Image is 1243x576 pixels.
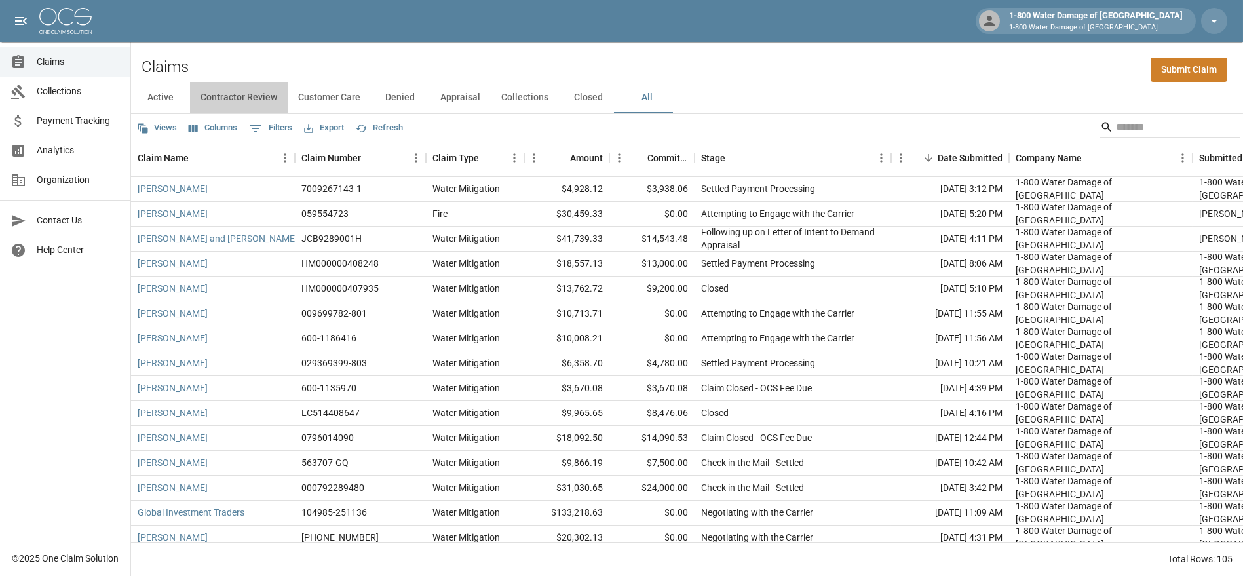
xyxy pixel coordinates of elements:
[185,118,240,138] button: Select columns
[432,282,500,295] div: Water Mitigation
[1016,375,1186,401] div: 1-800 Water Damage of Athens
[37,55,120,69] span: Claims
[432,332,500,345] div: Water Mitigation
[1016,300,1186,326] div: 1-800 Water Damage of Athens
[701,282,729,295] div: Closed
[138,282,208,295] a: [PERSON_NAME]
[609,326,695,351] div: $0.00
[701,182,815,195] div: Settled Payment Processing
[142,58,189,77] h2: Claims
[891,252,1009,277] div: [DATE] 8:06 AM
[701,531,813,544] div: Negotiating with the Carrier
[524,501,609,526] div: $133,218.63
[524,451,609,476] div: $9,866.19
[37,85,120,98] span: Collections
[891,526,1009,550] div: [DATE] 4:31 PM
[524,277,609,301] div: $13,762.72
[701,381,812,394] div: Claim Closed - OCS Fee Due
[301,356,367,370] div: 029369399-803
[609,202,695,227] div: $0.00
[301,332,356,345] div: 600-1186416
[301,182,362,195] div: 7009267143-1
[39,8,92,34] img: ocs-logo-white-transparent.png
[609,401,695,426] div: $8,476.06
[1016,201,1186,227] div: 1-800 Water Damage of Athens
[301,140,361,176] div: Claim Number
[938,140,1003,176] div: Date Submitted
[609,140,695,176] div: Committed Amount
[1016,400,1186,426] div: 1-800 Water Damage of Athens
[1016,140,1082,176] div: Company Name
[1016,450,1186,476] div: 1-800 Water Damage of Athens
[432,431,500,444] div: Water Mitigation
[891,140,1009,176] div: Date Submitted
[524,476,609,501] div: $31,030.65
[505,148,524,168] button: Menu
[138,406,208,419] a: [PERSON_NAME]
[1016,499,1186,526] div: 1-800 Water Damage of Athens
[301,118,347,138] button: Export
[138,531,208,544] a: [PERSON_NAME]
[701,506,813,519] div: Negotiating with the Carrier
[406,148,426,168] button: Menu
[432,381,500,394] div: Water Mitigation
[609,476,695,501] div: $24,000.00
[353,118,406,138] button: Refresh
[524,526,609,550] div: $20,302.13
[138,332,208,345] a: [PERSON_NAME]
[891,277,1009,301] div: [DATE] 5:10 PM
[891,451,1009,476] div: [DATE] 10:42 AM
[701,406,729,419] div: Closed
[609,451,695,476] div: $7,500.00
[609,277,695,301] div: $9,200.00
[701,356,815,370] div: Settled Payment Processing
[37,144,120,157] span: Analytics
[524,148,544,168] button: Menu
[524,252,609,277] div: $18,557.13
[138,381,208,394] a: [PERSON_NAME]
[295,140,426,176] div: Claim Number
[725,149,744,167] button: Sort
[609,426,695,451] div: $14,090.53
[891,376,1009,401] div: [DATE] 4:39 PM
[246,118,296,139] button: Show filters
[190,82,288,113] button: Contractor Review
[891,177,1009,202] div: [DATE] 3:12 PM
[609,252,695,277] div: $13,000.00
[524,227,609,252] div: $41,739.33
[891,301,1009,326] div: [DATE] 11:55 AM
[301,431,354,444] div: 0796014090
[1168,552,1233,566] div: Total Rows: 105
[609,501,695,526] div: $0.00
[871,148,891,168] button: Menu
[1082,149,1100,167] button: Sort
[138,356,208,370] a: [PERSON_NAME]
[524,301,609,326] div: $10,713.71
[301,406,360,419] div: LC514408647
[131,82,1243,113] div: dynamic tabs
[524,351,609,376] div: $6,358.70
[1016,474,1186,501] div: 1-800 Water Damage of Athens
[301,506,367,519] div: 104985-251136
[301,456,349,469] div: 563707-GQ
[609,351,695,376] div: $4,780.00
[524,401,609,426] div: $9,965.65
[432,481,500,494] div: Water Mitigation
[430,82,491,113] button: Appraisal
[524,202,609,227] div: $30,459.33
[131,82,190,113] button: Active
[491,82,559,113] button: Collections
[138,257,208,270] a: [PERSON_NAME]
[891,202,1009,227] div: [DATE] 5:20 PM
[1016,425,1186,451] div: 1-800 Water Damage of Athens
[919,149,938,167] button: Sort
[426,140,524,176] div: Claim Type
[138,140,189,176] div: Claim Name
[891,351,1009,376] div: [DATE] 10:21 AM
[609,177,695,202] div: $3,938.06
[524,140,609,176] div: Amount
[609,376,695,401] div: $3,670.08
[559,82,618,113] button: Closed
[1173,148,1193,168] button: Menu
[524,426,609,451] div: $18,092.50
